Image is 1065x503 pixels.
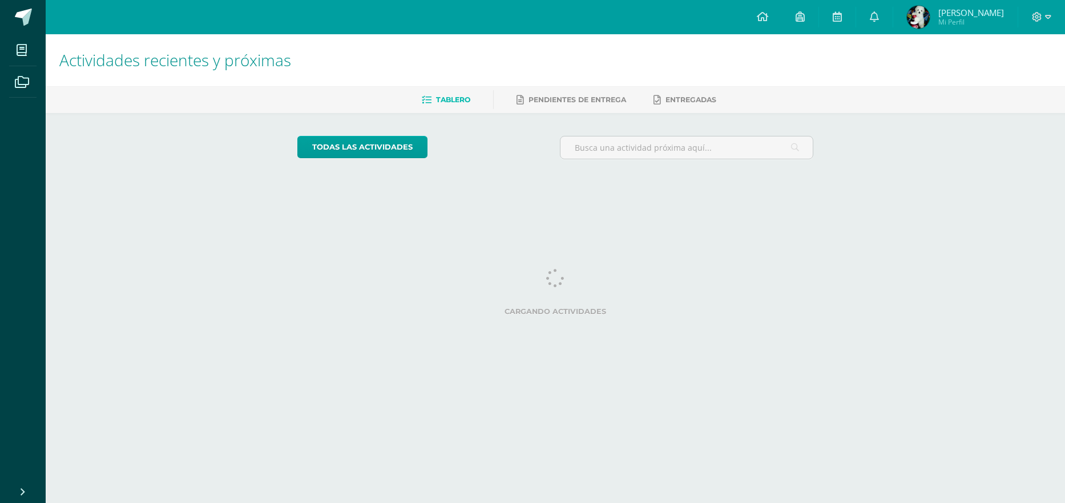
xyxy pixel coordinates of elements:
label: Cargando actividades [297,307,814,316]
a: Pendientes de entrega [517,91,626,109]
a: todas las Actividades [297,136,427,158]
span: Entregadas [665,95,716,104]
span: [PERSON_NAME] [938,7,1004,18]
span: Tablero [436,95,470,104]
a: Entregadas [653,91,716,109]
input: Busca una actividad próxima aquí... [560,136,813,159]
span: Actividades recientes y próximas [59,49,291,71]
img: 70015ccc4c082194efa4aa3ae2a158a9.png [907,6,930,29]
a: Tablero [422,91,470,109]
span: Pendientes de entrega [529,95,626,104]
span: Mi Perfil [938,17,1004,27]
